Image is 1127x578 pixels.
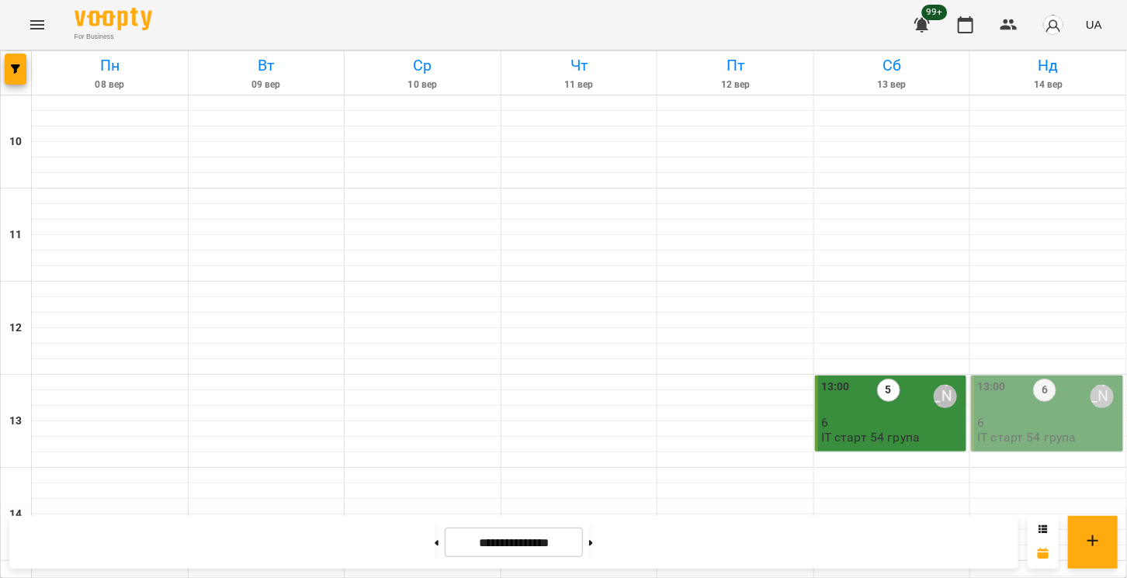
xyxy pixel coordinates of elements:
p: 6 [977,416,1120,429]
div: Анастасія Герус [1091,385,1114,408]
span: For Business [75,32,152,42]
h6: 09 вер [191,78,342,92]
p: ІТ старт 54 група [977,431,1077,444]
h6: Чт [504,54,655,78]
img: avatar_s.png [1042,14,1064,36]
h6: 11 [9,227,22,244]
label: 5 [877,379,900,402]
div: Анастасія Герус [934,385,957,408]
h6: 13 вер [817,78,968,92]
label: 6 [1033,379,1056,402]
h6: Пт [660,54,811,78]
button: UA [1080,10,1108,39]
label: 13:00 [821,379,850,396]
h6: Сб [817,54,968,78]
h6: 14 вер [973,78,1124,92]
img: Voopty Logo [75,8,152,30]
h6: 10 [9,133,22,151]
h6: Вт [191,54,342,78]
h6: 08 вер [34,78,186,92]
button: Menu [19,6,56,43]
span: 99+ [922,5,948,20]
h6: Нд [973,54,1124,78]
h6: 10 вер [347,78,498,92]
h6: 12 [9,320,22,337]
p: 6 [821,416,964,429]
h6: 14 [9,506,22,523]
span: UA [1086,16,1102,33]
h6: 13 [9,413,22,430]
h6: 11 вер [504,78,655,92]
p: ІТ старт 54 група [821,431,921,444]
h6: Пн [34,54,186,78]
label: 13:00 [977,379,1006,396]
h6: 12 вер [660,78,811,92]
h6: Ср [347,54,498,78]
